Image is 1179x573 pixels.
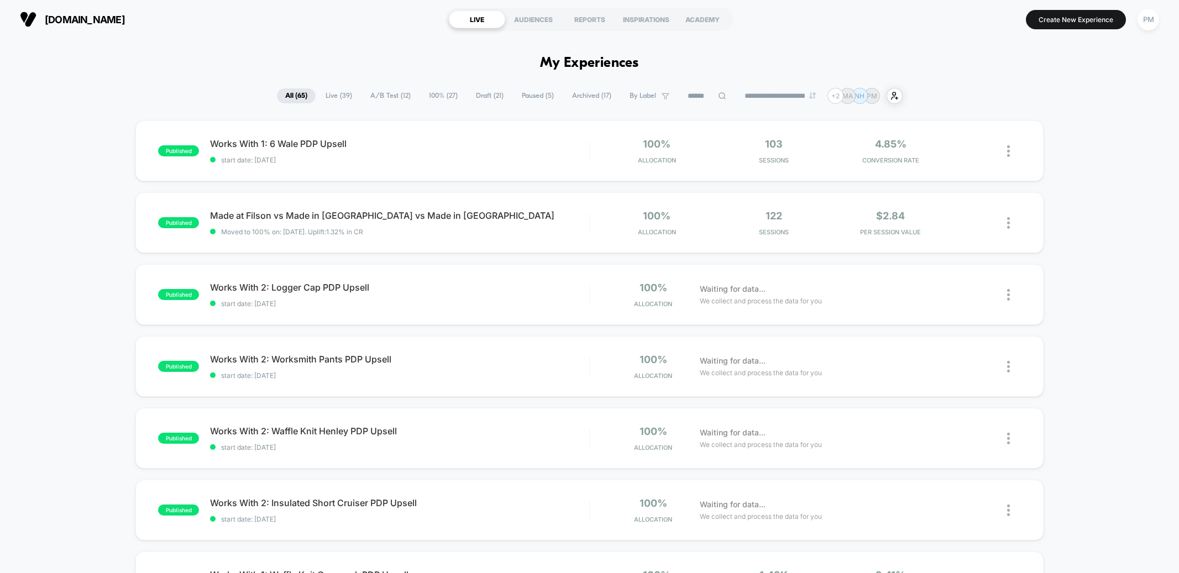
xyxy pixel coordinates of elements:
[1007,145,1010,157] img: close
[158,145,199,156] span: published
[1138,9,1159,30] div: PM
[210,299,589,308] span: start date: [DATE]
[1007,504,1010,516] img: close
[505,10,562,28] div: AUDIENCES
[674,10,731,28] div: ACADEMY
[210,515,589,523] span: start date: [DATE]
[700,498,766,511] span: Waiting for data...
[210,443,589,451] span: start date: [DATE]
[421,88,466,103] span: 100% ( 27 )
[562,10,618,28] div: REPORTS
[640,282,667,293] span: 100%
[867,92,877,100] p: PM
[700,355,766,367] span: Waiting for data...
[640,425,667,437] span: 100%
[1007,361,1010,372] img: close
[766,210,782,222] span: 122
[643,138,670,150] span: 100%
[45,14,125,25] span: [DOMAIN_NAME]
[210,138,589,149] span: Works With 1: 6 Wale PDP Upsell
[158,433,199,444] span: published
[564,88,620,103] span: Archived ( 17 )
[210,282,589,293] span: Works With 2: Logger Cap PDP Upsell
[634,300,672,308] span: Allocation
[809,92,816,99] img: end
[876,210,905,222] span: $2.84
[449,10,505,28] div: LIVE
[640,354,667,365] span: 100%
[842,92,853,100] p: MA
[317,88,360,103] span: Live ( 39 )
[468,88,512,103] span: Draft ( 21 )
[1026,10,1126,29] button: Create New Experience
[158,504,199,516] span: published
[827,88,843,104] div: + 2
[640,497,667,509] span: 100%
[158,361,199,372] span: published
[362,88,419,103] span: A/B Test ( 12 )
[1007,217,1010,229] img: close
[20,11,36,28] img: Visually logo
[835,156,946,164] span: CONVERSION RATE
[540,55,639,71] h1: My Experiences
[765,138,783,150] span: 103
[634,516,672,523] span: Allocation
[221,228,363,236] span: Moved to 100% on: [DATE] . Uplift: 1.32% in CR
[158,217,199,228] span: published
[513,88,562,103] span: Paused ( 5 )
[700,296,822,306] span: We collect and process the data for you
[700,439,822,450] span: We collect and process the data for you
[210,497,589,508] span: Works With 2: Insulated Short Cruiser PDP Upsell
[643,210,670,222] span: 100%
[1007,289,1010,301] img: close
[700,283,766,295] span: Waiting for data...
[618,10,674,28] div: INSPIRATIONS
[210,156,589,164] span: start date: [DATE]
[718,156,830,164] span: Sessions
[1007,433,1010,444] img: close
[855,92,864,100] p: NH
[700,427,766,439] span: Waiting for data...
[875,138,906,150] span: 4.85%
[638,228,676,236] span: Allocation
[210,210,589,221] span: Made at Filson vs Made in [GEOGRAPHIC_DATA] vs Made in [GEOGRAPHIC_DATA]
[277,88,316,103] span: All ( 65 )
[630,92,656,100] span: By Label
[210,354,589,365] span: Works With 2: Worksmith Pants PDP Upsell
[1134,8,1162,31] button: PM
[17,10,128,28] button: [DOMAIN_NAME]
[210,371,589,380] span: start date: [DATE]
[700,367,822,378] span: We collect and process the data for you
[634,444,672,451] span: Allocation
[700,511,822,522] span: We collect and process the data for you
[718,228,830,236] span: Sessions
[634,372,672,380] span: Allocation
[638,156,676,164] span: Allocation
[158,289,199,300] span: published
[835,228,946,236] span: PER SESSION VALUE
[210,425,589,437] span: Works With 2: Waffle Knit Henley PDP Upsell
